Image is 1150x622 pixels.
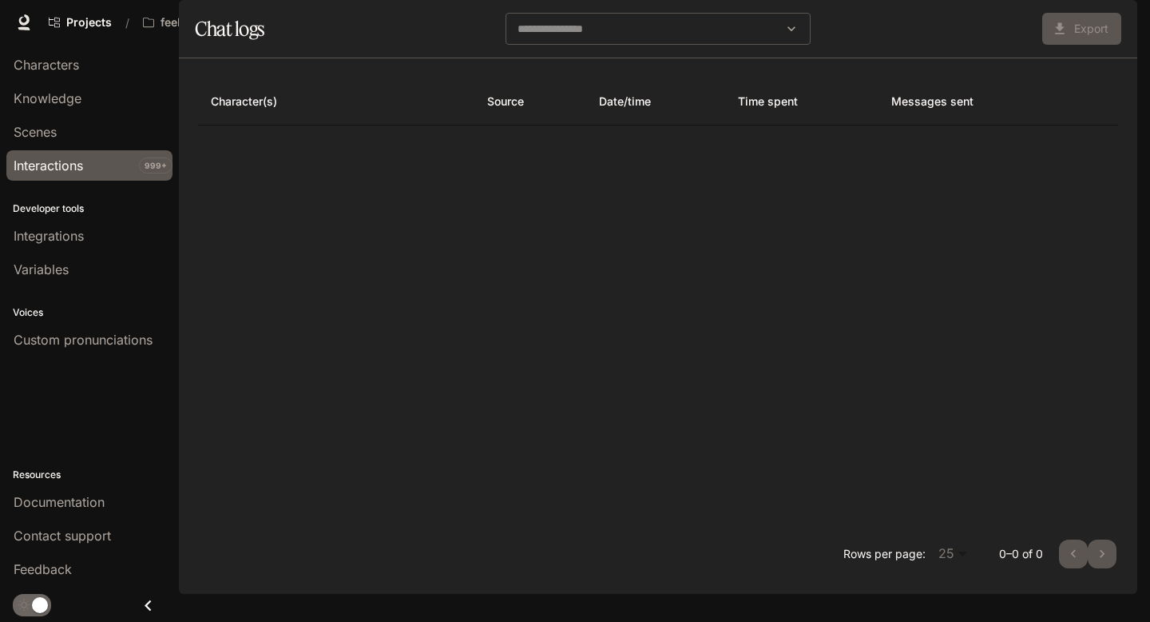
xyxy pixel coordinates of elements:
[586,78,725,126] th: Date/time
[878,78,1072,126] th: Messages sent
[780,18,803,40] button: Open
[195,13,264,45] h1: Chat logs
[1042,19,1121,35] span: Coming soon
[474,78,586,126] th: Source
[119,14,136,31] div: /
[42,6,119,38] a: Go to projects
[66,16,112,30] span: Projects
[843,546,926,562] p: Rows per page:
[136,6,222,38] button: All workspaces
[161,16,197,30] p: feeLab
[932,541,974,567] div: 25
[999,546,1043,562] p: 0–0 of 0
[198,78,1118,126] table: Chat logs
[725,78,878,126] th: Time spent
[198,78,474,126] th: Character(s)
